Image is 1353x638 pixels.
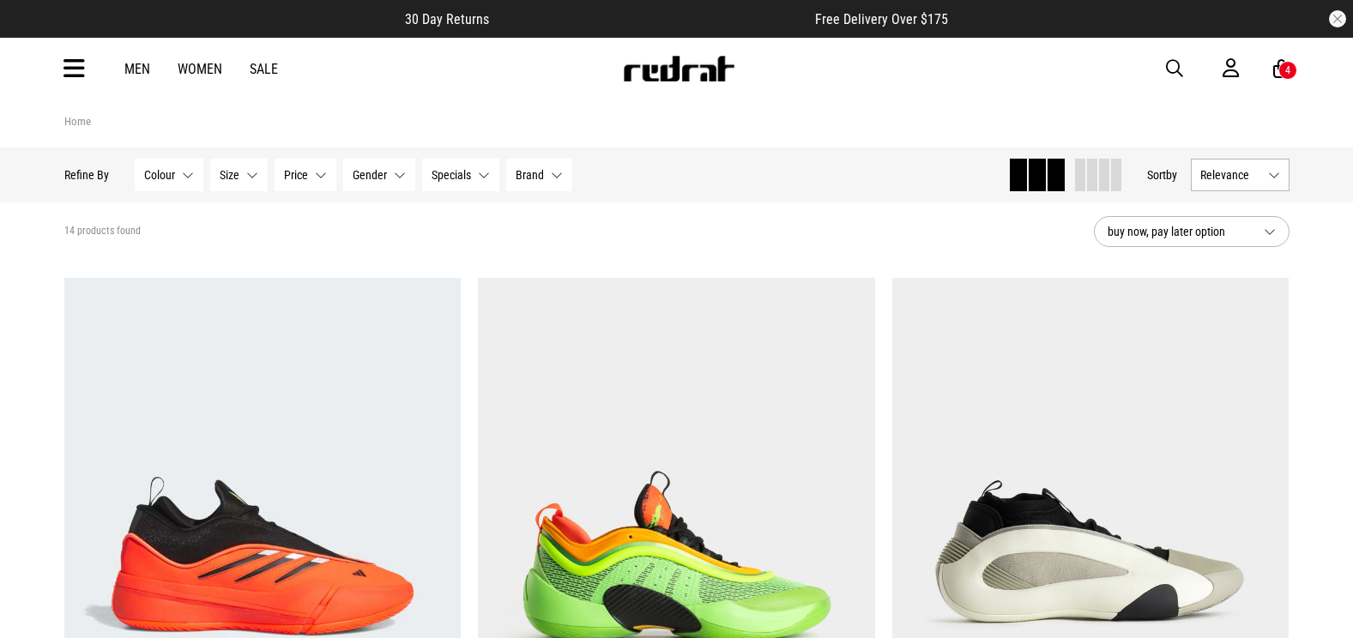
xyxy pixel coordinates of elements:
span: Free Delivery Over $175 [815,11,948,27]
a: Home [64,115,91,128]
span: Brand [516,168,544,182]
button: Colour [135,159,203,191]
button: Relevance [1191,159,1290,191]
span: Colour [144,168,175,182]
span: 14 products found [64,225,141,238]
button: Specials [422,159,499,191]
span: buy now, pay later option [1108,221,1250,242]
span: Price [284,168,308,182]
span: Specials [432,168,471,182]
iframe: Customer reviews powered by Trustpilot [523,10,781,27]
div: 4 [1285,64,1290,76]
span: by [1166,168,1177,182]
button: Price [275,159,336,191]
a: Sale [250,61,278,77]
a: Men [124,61,150,77]
span: 30 Day Returns [405,11,489,27]
span: Relevance [1200,168,1261,182]
a: 4 [1273,60,1290,78]
button: Gender [343,159,415,191]
p: Refine By [64,168,109,182]
img: Redrat logo [622,56,735,81]
span: Gender [353,168,387,182]
button: Size [210,159,268,191]
button: Sortby [1147,165,1177,185]
a: Women [178,61,222,77]
span: Size [220,168,239,182]
button: buy now, pay later option [1094,216,1290,247]
button: Brand [506,159,572,191]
